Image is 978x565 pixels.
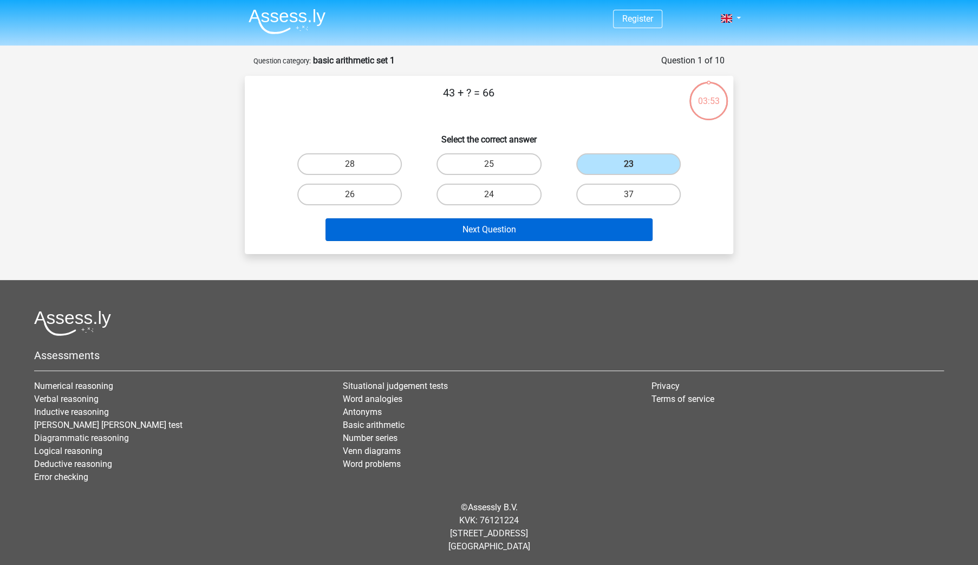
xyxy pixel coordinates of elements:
a: Inductive reasoning [34,407,109,417]
label: 28 [297,153,402,175]
a: [PERSON_NAME] [PERSON_NAME] test [34,420,182,430]
a: Register [622,14,653,24]
div: 03:53 [688,81,729,108]
a: Word problems [343,459,401,469]
h5: Assessments [34,349,944,362]
img: Assessly [249,9,325,34]
label: 23 [576,153,681,175]
a: Number series [343,433,397,443]
a: Terms of service [651,394,714,404]
div: © KVK: 76121224 [STREET_ADDRESS] [GEOGRAPHIC_DATA] [26,492,952,562]
label: 26 [297,184,402,205]
div: Question 1 of 10 [661,54,725,67]
a: Basic arithmetic [343,420,405,430]
small: Question category: [253,57,311,65]
a: Assessly B.V. [468,502,518,512]
label: 24 [436,184,541,205]
strong: basic arithmetic set 1 [313,55,395,66]
a: Word analogies [343,394,402,404]
a: Diagrammatic reasoning [34,433,129,443]
a: Numerical reasoning [34,381,113,391]
a: Verbal reasoning [34,394,99,404]
h6: Select the correct answer [262,126,716,145]
a: Error checking [34,472,88,482]
label: 25 [436,153,541,175]
a: Situational judgement tests [343,381,448,391]
a: Antonyms [343,407,382,417]
a: Logical reasoning [34,446,102,456]
label: 37 [576,184,681,205]
button: Next Question [325,218,653,241]
a: Privacy [651,381,680,391]
a: Venn diagrams [343,446,401,456]
img: Assessly logo [34,310,111,336]
a: Deductive reasoning [34,459,112,469]
p: 43 + ? = 66 [262,85,675,117]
